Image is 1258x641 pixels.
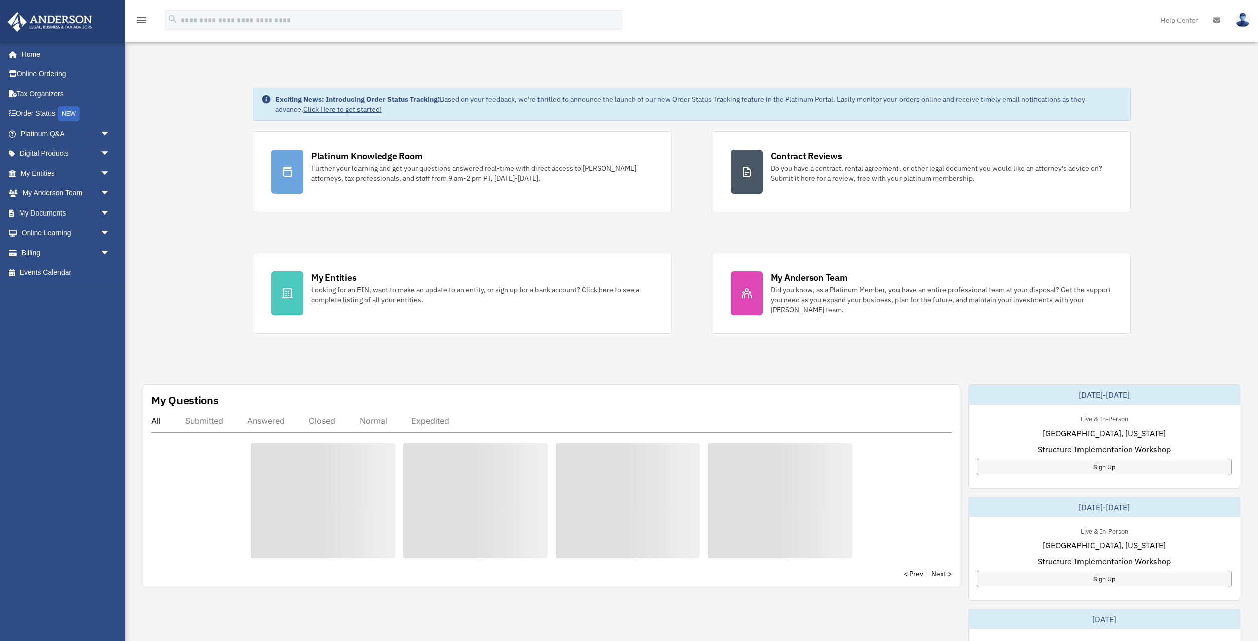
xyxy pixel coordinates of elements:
a: Sign Up [977,571,1232,587]
span: Structure Implementation Workshop [1038,443,1171,455]
a: Platinum Knowledge Room Further your learning and get your questions answered real-time with dire... [253,131,672,212]
div: NEW [58,106,80,121]
div: Contract Reviews [771,150,842,162]
i: search [167,14,178,25]
div: Further your learning and get your questions answered real-time with direct access to [PERSON_NAM... [311,163,653,183]
a: Order StatusNEW [7,104,125,124]
img: User Pic [1235,13,1250,27]
a: Platinum Q&Aarrow_drop_down [7,124,125,144]
div: Live & In-Person [1072,525,1136,536]
a: My Anderson Team Did you know, as a Platinum Member, you have an entire professional team at your... [712,253,1131,334]
i: menu [135,14,147,26]
a: Online Ordering [7,64,125,84]
span: Structure Implementation Workshop [1038,555,1171,567]
div: My Entities [311,271,356,284]
div: Based on your feedback, we're thrilled to announce the launch of our new Order Status Tracking fe... [275,94,1122,114]
div: Submitted [185,416,223,426]
div: All [151,416,161,426]
div: [DATE]-[DATE] [969,497,1240,517]
img: Anderson Advisors Platinum Portal [5,12,95,32]
a: menu [135,18,147,26]
a: My Documentsarrow_drop_down [7,203,125,223]
strong: Exciting News: Introducing Order Status Tracking! [275,95,440,104]
span: arrow_drop_down [100,163,120,184]
a: Billingarrow_drop_down [7,243,125,263]
span: arrow_drop_down [100,203,120,224]
div: Normal [360,416,387,426]
a: My Entities Looking for an EIN, want to make an update to an entity, or sign up for a bank accoun... [253,253,672,334]
span: [GEOGRAPHIC_DATA], [US_STATE] [1043,427,1166,439]
a: Tax Organizers [7,84,125,104]
a: My Entitiesarrow_drop_down [7,163,125,183]
a: Online Learningarrow_drop_down [7,223,125,243]
a: Contract Reviews Do you have a contract, rental agreement, or other legal document you would like... [712,131,1131,212]
div: Did you know, as a Platinum Member, you have an entire professional team at your disposal? Get th... [771,285,1113,315]
div: My Anderson Team [771,271,848,284]
a: Home [7,44,120,64]
div: Expedited [411,416,449,426]
div: Looking for an EIN, want to make an update to an entity, or sign up for a bank account? Click her... [311,285,653,305]
span: arrow_drop_down [100,183,120,204]
a: Sign Up [977,459,1232,475]
span: arrow_drop_down [100,223,120,244]
a: < Prev [904,569,923,579]
a: My Anderson Teamarrow_drop_down [7,183,125,203]
div: Closed [309,416,335,426]
span: [GEOGRAPHIC_DATA], [US_STATE] [1043,539,1166,551]
div: Platinum Knowledge Room [311,150,423,162]
div: [DATE] [969,609,1240,629]
div: My Questions [151,393,219,408]
a: Digital Productsarrow_drop_down [7,144,125,164]
div: [DATE]-[DATE] [969,385,1240,405]
a: Events Calendar [7,263,125,283]
span: arrow_drop_down [100,243,120,263]
a: Next > [931,569,952,579]
div: Answered [247,416,285,426]
div: Do you have a contract, rental agreement, or other legal document you would like an attorney's ad... [771,163,1113,183]
a: Click Here to get started! [303,105,382,114]
span: arrow_drop_down [100,144,120,164]
div: Live & In-Person [1072,413,1136,423]
span: arrow_drop_down [100,124,120,144]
